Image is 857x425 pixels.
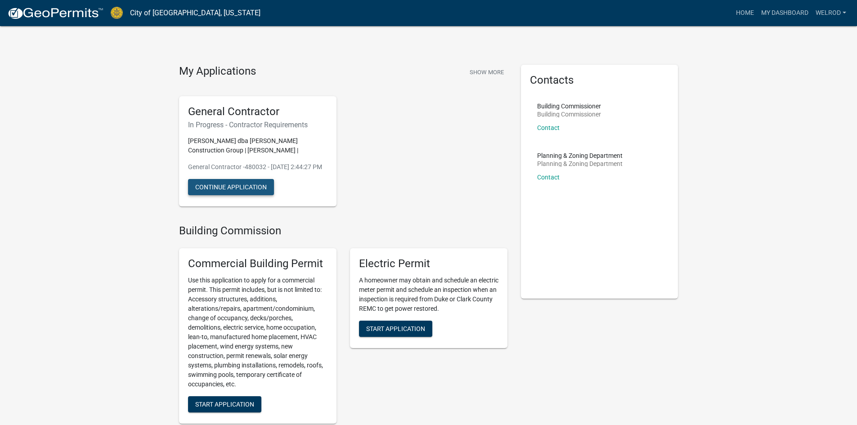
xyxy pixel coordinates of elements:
a: Home [732,4,758,22]
button: Start Application [359,321,432,337]
h4: My Applications [179,65,256,78]
button: Show More [466,65,507,80]
a: Contact [537,124,560,131]
button: Start Application [188,396,261,412]
a: Contact [537,174,560,181]
button: Continue Application [188,179,274,195]
p: Building Commissioner [537,103,601,109]
h5: General Contractor [188,105,328,118]
p: Building Commissioner [537,111,601,117]
h4: Building Commission [179,224,507,237]
h5: Commercial Building Permit [188,257,328,270]
h5: Electric Permit [359,257,498,270]
h6: In Progress - Contractor Requirements [188,121,328,129]
h5: Contacts [530,74,669,87]
p: A homeowner may obtain and schedule an electric meter permit and schedule an inspection when an i... [359,276,498,313]
p: Planning & Zoning Department [537,152,623,159]
p: Use this application to apply for a commercial permit. This permit includes, but is not limited t... [188,276,328,389]
a: Welrod [812,4,850,22]
p: Planning & Zoning Department [537,161,623,167]
span: Start Application [366,325,425,332]
p: [PERSON_NAME] dba [PERSON_NAME] Construction Group | [PERSON_NAME] | [188,136,328,155]
a: My Dashboard [758,4,812,22]
a: City of [GEOGRAPHIC_DATA], [US_STATE] [130,5,260,21]
span: Start Application [195,401,254,408]
img: City of Jeffersonville, Indiana [111,7,123,19]
p: General Contractor -480032 - [DATE] 2:44:27 PM [188,162,328,172]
